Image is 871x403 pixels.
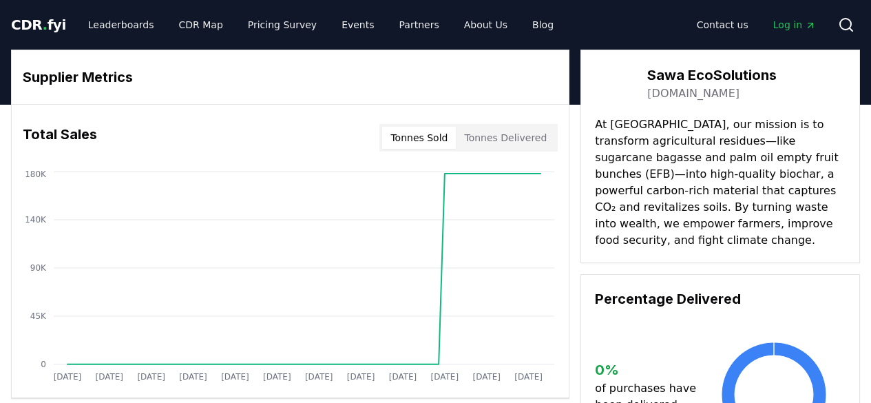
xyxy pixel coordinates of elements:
tspan: [DATE] [305,372,333,382]
h3: Percentage Delivered [595,289,846,309]
tspan: 180K [25,169,47,179]
a: [DOMAIN_NAME] [647,85,739,102]
a: Blog [521,12,565,37]
a: Partners [388,12,450,37]
tspan: 90K [30,263,47,273]
a: Pricing Survey [237,12,328,37]
tspan: [DATE] [431,372,459,382]
tspan: [DATE] [179,372,207,382]
tspan: [DATE] [389,372,417,382]
a: Events [330,12,385,37]
tspan: [DATE] [515,372,543,382]
img: Sawa EcoSolutions-logo [595,64,633,103]
tspan: [DATE] [263,372,291,382]
tspan: 0 [41,360,46,369]
a: Contact us [686,12,759,37]
a: Log in [762,12,827,37]
h3: Total Sales [23,124,97,152]
tspan: [DATE] [221,372,249,382]
tspan: [DATE] [347,372,375,382]
nav: Main [77,12,565,37]
tspan: [DATE] [54,372,82,382]
span: CDR fyi [11,17,66,33]
tspan: 140K [25,215,47,225]
p: At [GEOGRAPHIC_DATA], our mission is to transform agricultural residues—like sugarcane bagasse an... [595,116,846,249]
tspan: 45K [30,311,47,321]
a: About Us [453,12,518,37]
tspan: [DATE] [96,372,124,382]
tspan: [DATE] [473,372,501,382]
h3: Supplier Metrics [23,67,558,87]
h3: 0 % [595,360,702,380]
span: . [43,17,48,33]
a: CDR.fyi [11,15,66,34]
nav: Main [686,12,827,37]
span: Log in [773,18,816,32]
tspan: [DATE] [137,372,165,382]
a: Leaderboards [77,12,165,37]
button: Tonnes Sold [382,127,456,149]
h3: Sawa EcoSolutions [647,65,777,85]
button: Tonnes Delivered [456,127,555,149]
a: CDR Map [168,12,234,37]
